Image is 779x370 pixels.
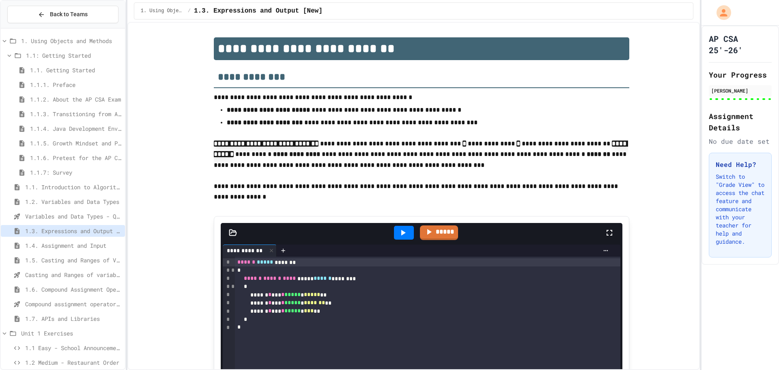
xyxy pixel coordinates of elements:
button: Back to Teams [7,6,118,23]
span: 1.1.6. Pretest for the AP CSA Exam [30,154,122,162]
span: 1.1.7: Survey [30,168,122,177]
div: My Account [708,3,733,22]
span: 1.2 Medium - Restaurant Order [25,358,122,367]
span: Compound assignment operators - Quiz [25,300,122,308]
div: No due date set [709,136,772,146]
p: Switch to "Grade View" to access the chat feature and communicate with your teacher for help and ... [716,173,765,246]
span: Back to Teams [50,10,88,19]
span: 1.2. Variables and Data Types [25,197,122,206]
h2: Your Progress [709,69,772,80]
h2: Assignment Details [709,110,772,133]
span: 1.1. Introduction to Algorithms, Programming, and Compilers [25,183,122,191]
span: Casting and Ranges of variables - Quiz [25,270,122,279]
div: [PERSON_NAME] [711,87,769,94]
span: 1.5. Casting and Ranges of Values [25,256,122,264]
span: 1.1: Getting Started [26,51,122,60]
span: Unit 1 Exercises [21,329,122,338]
span: 1.7. APIs and Libraries [25,314,122,323]
span: 1.3. Expressions and Output [New] [25,227,122,235]
span: 1.1.5. Growth Mindset and Pair Programming [30,139,122,147]
span: 1.1.1. Preface [30,80,122,89]
iframe: chat widget [745,338,771,362]
span: 1.1.3. Transitioning from AP CSP to AP CSA [30,110,122,118]
span: 1.4. Assignment and Input [25,241,122,250]
span: 1.1.4. Java Development Environments [30,124,122,133]
h1: AP CSA 25'-26' [709,33,772,56]
h3: Need Help? [716,160,765,169]
span: 1.6. Compound Assignment Operators [25,285,122,294]
span: 1.3. Expressions and Output [New] [194,6,323,16]
span: 1.1.2. About the AP CSA Exam [30,95,122,104]
span: 1.1. Getting Started [30,66,122,74]
iframe: chat widget [712,302,771,337]
span: 1.1 Easy - School Announcements [25,344,122,352]
span: 1. Using Objects and Methods [141,8,185,14]
span: Variables and Data Types - Quiz [25,212,122,221]
span: / [188,8,191,14]
span: 1. Using Objects and Methods [21,37,122,45]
